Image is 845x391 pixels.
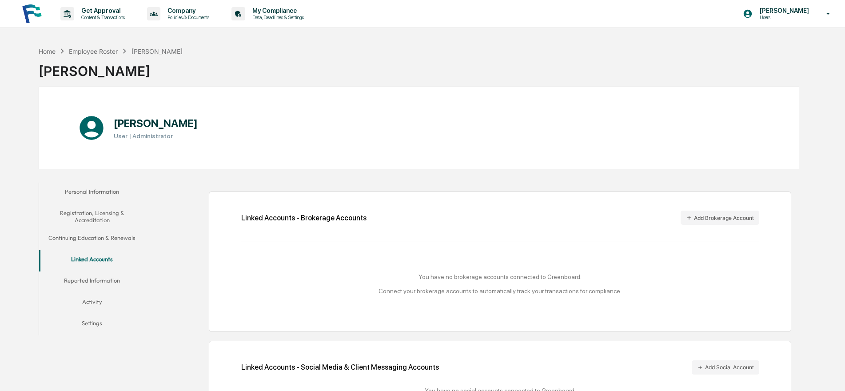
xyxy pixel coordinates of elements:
[753,7,813,14] p: [PERSON_NAME]
[241,360,759,375] div: Linked Accounts - Social Media & Client Messaging Accounts
[241,273,759,295] div: You have no brokerage accounts connected to Greenboard. Connect your brokerage accounts to automa...
[39,314,145,335] button: Settings
[241,214,367,222] div: Linked Accounts - Brokerage Accounts
[681,211,759,225] button: Add Brokerage Account
[39,250,145,271] button: Linked Accounts
[69,48,118,55] div: Employee Roster
[39,271,145,293] button: Reported Information
[39,183,145,204] button: Personal Information
[160,7,214,14] p: Company
[114,117,198,130] h1: [PERSON_NAME]
[160,14,214,20] p: Policies & Documents
[39,48,56,55] div: Home
[74,14,129,20] p: Content & Transactions
[39,229,145,250] button: Continuing Education & Renewals
[817,362,841,386] iframe: Open customer support
[39,56,183,79] div: [PERSON_NAME]
[21,3,43,24] img: logo
[132,48,183,55] div: [PERSON_NAME]
[74,7,129,14] p: Get Approval
[753,14,813,20] p: Users
[245,7,308,14] p: My Compliance
[39,204,145,229] button: Registration, Licensing & Accreditation
[39,183,145,336] div: secondary tabs example
[245,14,308,20] p: Data, Deadlines & Settings
[39,293,145,314] button: Activity
[692,360,759,375] button: Add Social Account
[114,132,198,140] h3: User | Administrator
